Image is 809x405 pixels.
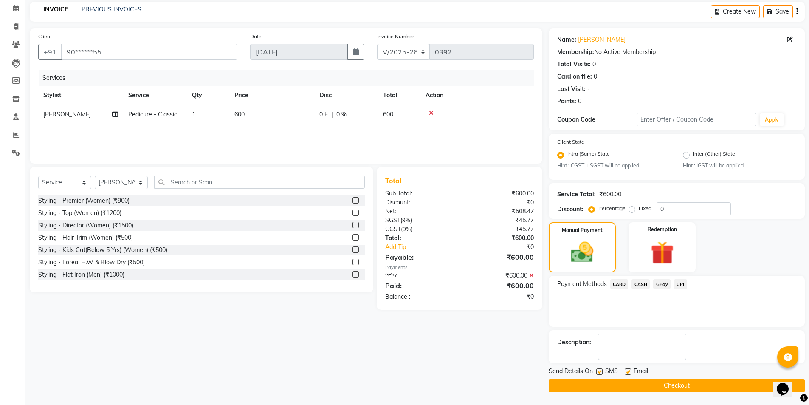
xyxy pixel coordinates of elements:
th: Service [123,86,187,105]
div: Paid: [379,280,459,291]
label: Fixed [639,204,651,212]
div: Styling - Loreal H.W & Blow Dry (₹500) [38,258,145,267]
div: Styling - Hair Trim (Women) (₹500) [38,233,133,242]
span: 1 [192,110,195,118]
button: Create New [711,5,760,18]
div: Total: [379,234,459,243]
span: Pedicure - Classic [128,110,177,118]
div: ( ) [379,216,459,225]
span: CASH [631,279,650,289]
iframe: chat widget [773,371,801,397]
div: ₹600.00 [459,271,540,280]
label: Inter (Other) State [693,150,735,160]
div: Coupon Code [557,115,637,124]
span: 600 [383,110,393,118]
span: UPI [674,279,687,289]
div: 0 [594,72,597,81]
div: Description: [557,338,591,347]
label: Manual Payment [562,227,603,234]
label: Intra (Same) State [567,150,610,160]
a: INVOICE [40,2,71,17]
div: ₹600.00 [459,252,540,262]
label: Percentage [598,204,626,212]
div: ₹600.00 [599,190,621,199]
label: Date [250,33,262,40]
span: | [331,110,333,119]
th: Action [420,86,534,105]
span: 9% [402,217,410,224]
div: Name: [557,35,576,44]
small: Hint : IGST will be applied [683,162,796,170]
th: Disc [314,86,378,105]
div: Card on file: [557,72,592,81]
span: CGST [385,225,401,233]
div: No Active Membership [557,48,796,57]
span: 0 F [319,110,328,119]
div: ₹600.00 [459,234,540,243]
label: Client State [557,138,584,146]
div: ₹45.77 [459,216,540,225]
div: Styling - Premier (Women) (₹900) [38,196,130,205]
label: Invoice Number [377,33,414,40]
a: PREVIOUS INVOICES [82,6,141,13]
span: Send Details On [549,367,593,377]
div: Net: [379,207,459,216]
span: GPay [653,279,671,289]
button: Save [763,5,793,18]
div: Styling - Kids Cut(Below 5 Yrs) (Women) (₹500) [38,246,167,255]
div: ( ) [379,225,459,234]
label: Client [38,33,52,40]
span: SGST [385,216,400,224]
th: Stylist [38,86,123,105]
span: Total [385,176,405,185]
button: Checkout [549,379,805,392]
img: _cash.svg [564,239,600,265]
span: Payment Methods [557,280,607,289]
span: CARD [610,279,629,289]
button: +91 [38,44,62,60]
div: 0 [592,60,596,69]
div: ₹0 [459,292,540,301]
div: Membership: [557,48,594,57]
span: 0 % [336,110,347,119]
span: SMS [605,367,618,377]
button: Apply [760,113,784,126]
div: Styling - Top (Women) (₹1200) [38,209,121,218]
div: ₹508.47 [459,207,540,216]
th: Qty [187,86,229,105]
div: ₹600.00 [459,280,540,291]
div: Sub Total: [379,189,459,198]
div: Service Total: [557,190,596,199]
span: [PERSON_NAME] [43,110,91,118]
a: Add Tip [379,243,473,252]
span: 600 [234,110,245,118]
input: Enter Offer / Coupon Code [637,113,756,126]
label: Redemption [648,226,677,233]
div: Points: [557,97,576,106]
div: ₹45.77 [459,225,540,234]
div: Discount: [379,198,459,207]
div: Total Visits: [557,60,591,69]
div: ₹0 [473,243,540,252]
img: _gift.svg [643,238,681,267]
div: 0 [578,97,581,106]
div: Last Visit: [557,85,586,93]
input: Search or Scan [154,176,365,189]
div: Styling - Director (Women) (₹1500) [38,221,133,230]
div: Payments [385,264,533,271]
div: ₹0 [459,198,540,207]
th: Price [229,86,314,105]
a: [PERSON_NAME] [578,35,626,44]
div: Payable: [379,252,459,262]
span: 9% [403,226,411,232]
div: Services [39,70,540,86]
input: Search by Name/Mobile/Email/Code [61,44,237,60]
th: Total [378,86,420,105]
span: Email [634,367,648,377]
div: Discount: [557,205,583,214]
div: Balance : [379,292,459,301]
div: GPay [379,271,459,280]
div: - [587,85,590,93]
div: ₹600.00 [459,189,540,198]
small: Hint : CGST + SGST will be applied [557,162,671,170]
